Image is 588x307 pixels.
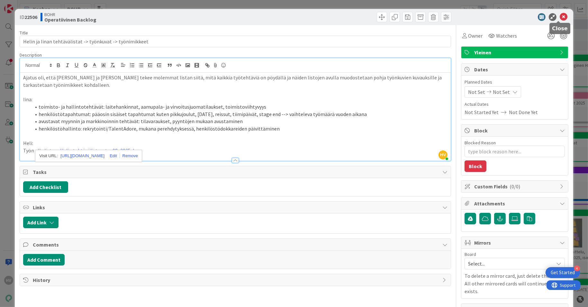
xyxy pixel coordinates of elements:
[474,183,556,190] span: Custom Fields
[33,168,439,176] span: Tasks
[24,14,37,20] b: 22506
[20,36,451,47] input: type card name here...
[474,66,556,73] span: Dates
[465,160,486,172] button: Block
[468,259,550,268] span: Select...
[493,88,510,96] span: Not Set
[474,49,556,56] span: Yleinen
[31,118,448,125] li: avustavat myynnin ja markkinoinnin tehtävät: tilavaraukset, pyyntöjen mukaan avustaminen
[23,181,68,193] button: Add Checklist
[14,1,29,9] span: Support
[23,254,65,266] button: Add Comment
[509,108,538,116] span: Not Done Yet
[33,203,439,211] span: Links
[465,272,565,295] p: To delete a mirror card, just delete the card. All other mirrored cards will continue to exists.
[23,96,448,103] p: Iina:
[23,140,448,147] p: Heli:
[465,101,565,108] span: Actual Dates
[20,52,42,58] span: Description
[44,17,96,22] b: Operatiivinen Backlog
[465,140,496,146] label: Blocked Reason
[551,269,575,276] div: Get Started
[60,152,104,160] a: [URL][DOMAIN_NAME]
[474,239,556,247] span: Mirrors
[33,241,439,248] span: Comments
[465,252,476,257] span: Board
[31,125,448,132] li: henkilöstöhallinto: rekrytointi/TalentAdore, mukana perehdytyksessä, henkilöstödokkareiden päivit...
[23,147,448,154] p: Työn alla listaus:
[23,74,448,88] p: Ajatus oli, että [PERSON_NAME] ja [PERSON_NAME] tekee molemmat listan siitä, mitä kaikkia työteht...
[546,267,580,278] div: Open Get Started checklist, remaining modules: 4
[20,13,37,21] span: ID
[552,25,568,32] h5: Close
[33,276,439,284] span: History
[574,266,580,271] div: 4
[474,200,556,207] span: Attachments
[31,103,448,111] li: toimisto- ja hallintotehtävät: laitehankinnat, aamupala- ja virvoitusjuomatilaukset, toimistoviih...
[468,32,483,40] span: Owner
[496,32,517,40] span: Watchers
[439,150,448,159] span: HV
[60,147,141,154] a: Helin tehtävälistausta_08_2025.docx
[474,127,556,134] span: Block
[465,79,565,86] span: Planned Dates
[44,12,96,17] span: BOHR
[468,88,485,96] span: Not Set
[20,30,28,36] label: Title
[31,111,448,118] li: henkilöstötapahtumat: pääosin sisäiset tapahtumat kuten pikkujoulut, [DATE], reissut, tiimipäivät...
[465,108,499,116] span: Not Started Yet
[510,183,520,190] span: ( 0/0 )
[23,217,59,228] button: Add Link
